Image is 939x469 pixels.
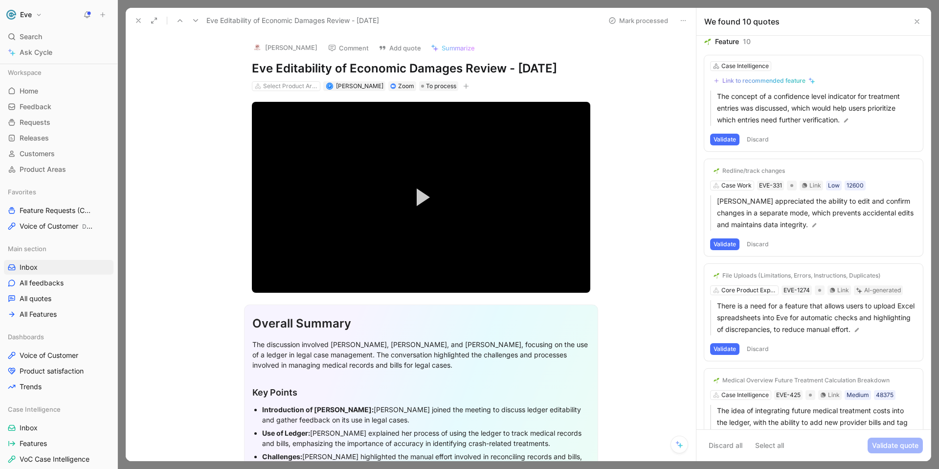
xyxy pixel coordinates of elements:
div: Zoom [398,81,414,91]
img: 🌱 [714,168,719,174]
div: Main sectionInboxAll feedbacksAll quotesAll Features [4,241,113,322]
button: Add quote [374,41,425,55]
a: All quotes [4,291,113,306]
strong: Use of Ledger: [262,429,310,437]
span: Voice of Customer [20,221,93,232]
div: Medical Overview Future Treatment Calculation Breakdown [722,376,890,384]
button: Play Video [399,175,443,219]
img: 🌱 [704,38,711,45]
span: Customers [20,149,55,159]
img: 🌱 [714,377,719,383]
button: Validate [710,343,739,355]
div: [PERSON_NAME] explained her process of using the ledger to track medical records and bills, empha... [262,428,590,448]
div: Select Product Areas [263,81,318,91]
div: Search [4,29,113,44]
button: Summarize [426,41,479,55]
button: Validate [710,238,739,250]
div: P [327,84,332,89]
button: 🌱Medical Overview Future Treatment Calculation Breakdown [710,375,893,386]
a: Customers [4,146,113,161]
span: To process [426,81,456,91]
div: The discussion involved [PERSON_NAME], [PERSON_NAME], and [PERSON_NAME], focusing on the use of a... [252,339,590,370]
span: Feature Requests (Core Product) [20,206,94,215]
button: EveEve [4,8,45,22]
span: Ask Cycle [20,47,52,58]
div: Favorites [4,185,113,199]
span: Feedback [20,102,51,112]
a: All feedbacks [4,276,113,290]
button: Discard [743,238,772,250]
span: Main section [8,244,46,254]
strong: Challenges: [262,452,302,461]
span: All feedbacks [20,278,64,288]
span: [PERSON_NAME] [336,82,383,90]
img: pen.svg [811,222,818,229]
p: The concept of a confidence level indicator for treatment entries was discussed, which would help... [717,91,917,126]
a: All Features [4,307,113,322]
div: To process [419,81,458,91]
button: 🌱File Uploads (Limitations, Errors, Instructions, Duplicates) [710,270,884,281]
span: Search [20,31,42,43]
a: Feedback [4,99,113,114]
img: pen.svg [843,117,850,124]
h1: Eve [20,10,32,19]
div: Feature [715,36,739,47]
a: Requests [4,115,113,130]
a: Features [4,436,113,451]
a: Product satisfaction [4,364,113,378]
div: Key Points [252,386,590,399]
span: Product Areas [20,164,66,174]
button: Validate quote [868,438,923,453]
img: Eve [6,10,16,20]
span: Home [20,86,38,96]
a: Voice of CustomerDashboards [4,219,113,234]
span: Eve Editability of Economic Damages Review - [DATE] [206,15,379,26]
h1: Eve Editability of Economic Damages Review - [DATE] [252,61,590,76]
div: Link to recommended feature [722,77,805,85]
span: Product satisfaction [20,366,84,376]
span: VoC Case Intelligence [20,454,89,464]
button: 🌱Redline/track changes [710,165,788,177]
span: Inbox [20,262,38,272]
div: DashboardsVoice of CustomerProduct satisfactionTrends [4,329,113,394]
span: Releases [20,133,49,143]
div: Main section [4,241,113,256]
div: Case Intelligence [721,61,769,71]
span: Summarize [442,44,475,52]
div: [PERSON_NAME] joined the meeting to discuss ledger editability and gather feedback on its use in ... [262,404,590,425]
div: Workspace [4,65,113,80]
a: Releases [4,131,113,145]
span: Trends [20,382,42,392]
div: Overall Summary [252,315,590,332]
div: We found 10 quotes [704,16,780,27]
a: VoC Case Intelligence [4,452,113,467]
button: Discard [743,134,772,145]
a: Trends [4,379,113,394]
div: File Uploads (Limitations, Errors, Instructions, Duplicates) [722,272,881,280]
p: There is a need for a feature that allows users to upload Excel spreadsheets into Eve for automat... [717,300,917,335]
span: Inbox [20,423,38,433]
a: Inbox [4,260,113,275]
a: Voice of Customer [4,348,113,363]
p: The idea of integrating future medical treatment costs into the ledger, with the ability to add n... [717,405,917,440]
a: Ask Cycle [4,45,113,60]
a: Feature Requests (Core Product) [4,203,113,218]
span: Requests [20,117,50,127]
span: Dashboards [8,332,44,342]
span: Case Intelligence [8,404,61,414]
button: Link to recommended feature [710,75,819,87]
button: Mark processed [604,14,672,27]
span: Workspace [8,68,42,77]
button: Select all [751,438,788,453]
img: pen.svg [853,327,860,333]
p: [PERSON_NAME] appreciated the ability to edit and confirm changes in a separate mode, which preve... [717,195,917,231]
button: logo[PERSON_NAME] [248,40,322,55]
a: Product Areas [4,162,113,177]
img: logo [252,43,262,52]
button: Validate [710,134,739,145]
span: Voice of Customer [20,351,78,360]
img: 🌱 [714,273,719,279]
span: Favorites [8,187,36,197]
a: Home [4,84,113,98]
a: Inbox [4,421,113,435]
